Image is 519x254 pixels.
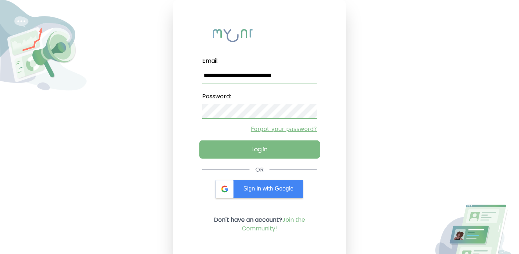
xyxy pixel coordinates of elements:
[202,89,317,104] label: Password:
[202,54,317,68] label: Email:
[216,180,303,198] div: Sign in with Google
[202,216,317,233] p: Don't have an account?
[199,140,320,159] button: Log in
[213,29,306,42] img: My Influency
[255,165,264,174] div: OR
[202,125,317,134] a: Forgot your password?
[243,185,294,192] span: Sign in with Google
[242,216,305,233] a: Join the Community!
